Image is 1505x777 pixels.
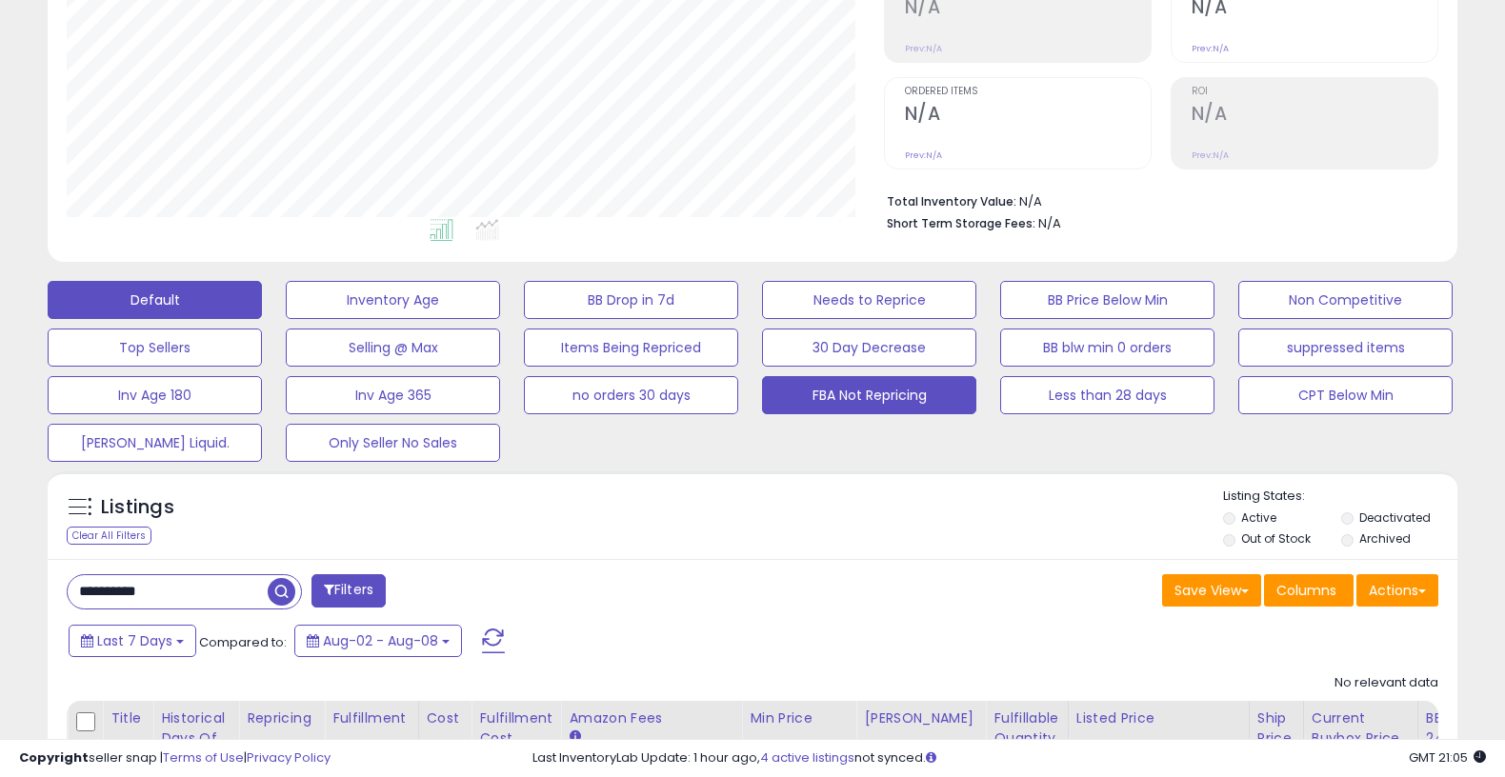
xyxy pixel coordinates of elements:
strong: Copyright [19,748,89,767]
div: Cost [427,708,464,728]
h2: N/A [905,103,1151,129]
button: [PERSON_NAME] Liquid. [48,424,262,462]
label: Deactivated [1359,509,1431,526]
div: Current Buybox Price [1312,708,1410,748]
button: Save View [1162,574,1261,607]
div: No relevant data [1334,674,1438,692]
a: Privacy Policy [247,748,331,767]
small: Prev: N/A [1192,43,1229,54]
button: CPT Below Min [1238,376,1453,414]
button: Items Being Repriced [524,329,738,367]
button: Selling @ Max [286,329,500,367]
span: N/A [1038,214,1061,232]
div: Historical Days Of Supply [161,708,231,768]
button: Columns [1264,574,1354,607]
b: Short Term Storage Fees: [887,215,1035,231]
a: Terms of Use [163,748,244,767]
small: Prev: N/A [905,149,942,161]
button: BB blw min 0 orders [1000,329,1214,367]
button: Less than 28 days [1000,376,1214,414]
div: Amazon Fees [569,708,733,728]
span: Compared to: [199,633,287,651]
button: Inv Age 365 [286,376,500,414]
div: Fulfillable Quantity [993,708,1059,748]
button: Actions [1356,574,1438,607]
small: Prev: N/A [905,43,942,54]
button: Aug-02 - Aug-08 [294,625,462,657]
label: Archived [1359,530,1411,547]
button: Filters [311,574,386,608]
button: 30 Day Decrease [762,329,976,367]
button: Top Sellers [48,329,262,367]
span: Columns [1276,581,1336,600]
button: Inventory Age [286,281,500,319]
div: Listed Price [1076,708,1241,728]
div: Clear All Filters [67,527,151,545]
span: Ordered Items [905,87,1151,97]
p: Listing States: [1223,488,1457,506]
button: suppressed items [1238,329,1453,367]
h2: N/A [1192,103,1437,129]
a: 4 active listings [760,748,854,767]
button: BB Price Below Min [1000,281,1214,319]
button: FBA Not Repricing [762,376,976,414]
b: Total Inventory Value: [887,193,1016,209]
span: Aug-02 - Aug-08 [323,631,438,650]
div: BB Share 24h. [1426,708,1495,748]
button: BB Drop in 7d [524,281,738,319]
div: Repricing [247,708,316,728]
small: Prev: N/A [1192,149,1229,161]
div: Last InventoryLab Update: 1 hour ago, not synced. [532,749,1486,767]
div: Title [110,708,145,728]
span: ROI [1192,87,1437,97]
i: Click here to read more about un-synced listings. [926,751,936,764]
button: Inv Age 180 [48,376,262,414]
h5: Listings [101,494,174,521]
div: Ship Price [1257,708,1295,748]
span: Last 7 Days [97,631,172,650]
button: Only Seller No Sales [286,424,500,462]
li: N/A [887,189,1425,211]
div: Fulfillment [332,708,410,728]
button: Non Competitive [1238,281,1453,319]
button: Needs to Reprice [762,281,976,319]
button: Default [48,281,262,319]
div: Min Price [750,708,848,728]
div: [PERSON_NAME] [864,708,977,728]
label: Out of Stock [1241,530,1311,547]
label: Active [1241,509,1276,526]
span: 2025-08-16 21:05 GMT [1409,748,1486,767]
button: no orders 30 days [524,376,738,414]
div: seller snap | | [19,749,331,767]
div: Fulfillment Cost [479,708,552,748]
button: Last 7 Days [69,625,196,657]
